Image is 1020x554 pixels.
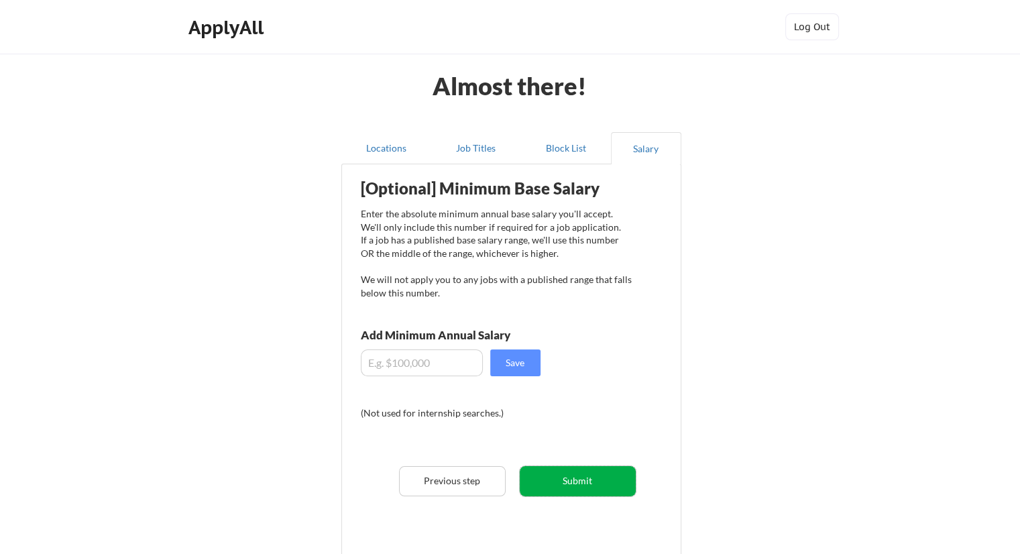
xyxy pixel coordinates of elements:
div: ApplyAll [188,16,268,39]
button: Log Out [785,13,839,40]
div: [Optional] Minimum Base Salary [361,180,632,197]
div: Enter the absolute minimum annual base salary you'll accept. We'll only include this number if re... [361,207,632,299]
button: Salary [611,132,681,164]
div: (Not used for internship searches.) [361,406,543,420]
button: Submit [520,466,636,496]
input: E.g. $100,000 [361,349,483,376]
button: Locations [341,132,431,164]
button: Job Titles [431,132,521,164]
div: Add Minimum Annual Salary [361,329,570,341]
button: Block List [521,132,611,164]
button: Save [490,349,541,376]
button: Previous step [399,466,506,496]
div: Almost there! [416,74,603,98]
